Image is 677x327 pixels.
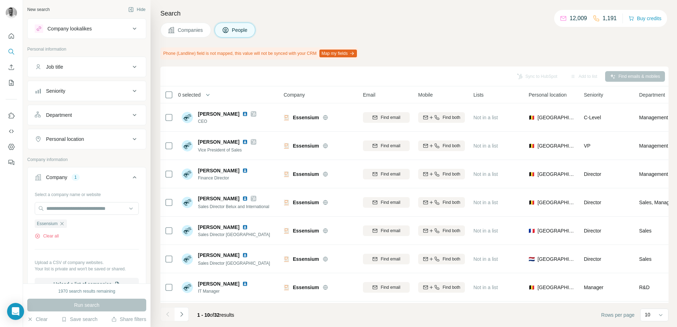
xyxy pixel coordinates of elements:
[242,168,248,173] img: LinkedIn logo
[381,171,400,177] span: Find email
[443,143,460,149] span: Find both
[584,91,603,98] span: Seniority
[381,143,400,149] span: Find email
[28,58,146,75] button: Job title
[160,47,358,59] div: Phone (Landline) field is not mapped, this value will not be synced with your CRM
[363,140,410,151] button: Find email
[381,228,400,234] span: Find email
[28,20,146,37] button: Company lookalikes
[284,285,289,290] img: Logo of Essensium
[381,284,400,291] span: Find email
[178,27,204,34] span: Companies
[584,256,601,262] span: Director
[381,114,400,121] span: Find email
[473,115,498,120] span: Not in a list
[198,175,256,181] span: Finance Director
[182,112,193,123] img: Avatar
[293,227,319,234] span: Essensium
[111,316,146,323] button: Share filters
[46,174,67,181] div: Company
[363,282,410,293] button: Find email
[418,254,465,264] button: Find both
[418,91,433,98] span: Mobile
[6,76,17,89] button: My lists
[639,227,652,234] span: Sales
[537,142,575,149] span: [GEOGRAPHIC_DATA]
[584,228,601,234] span: Director
[198,167,239,174] span: [PERSON_NAME]
[584,285,603,290] span: Manager
[37,220,58,227] span: Essensium
[584,143,591,149] span: VP
[28,82,146,99] button: Seniority
[443,114,460,121] span: Find both
[537,171,575,178] span: [GEOGRAPHIC_DATA]
[46,63,63,70] div: Job title
[473,285,498,290] span: Not in a list
[182,282,193,293] img: Avatar
[645,311,650,318] p: 10
[293,171,319,178] span: Essensium
[198,288,256,294] span: IT Manager
[381,199,400,206] span: Find email
[198,195,239,202] span: [PERSON_NAME]
[198,138,239,145] span: [PERSON_NAME]
[418,282,465,293] button: Find both
[473,91,484,98] span: Lists
[58,288,115,294] div: 1970 search results remaining
[418,225,465,236] button: Find both
[35,266,139,272] p: Your list is private and won't be saved or shared.
[584,200,601,205] span: Director
[584,171,601,177] span: Director
[293,284,319,291] span: Essensium
[198,224,239,231] span: [PERSON_NAME]
[529,227,535,234] span: 🇫🇷
[284,228,289,234] img: Logo of Essensium
[6,125,17,138] button: Use Surfe API
[242,139,248,145] img: LinkedIn logo
[363,197,410,208] button: Find email
[443,171,460,177] span: Find both
[537,199,575,206] span: [GEOGRAPHIC_DATA]
[537,256,575,263] span: [GEOGRAPHIC_DATA]
[639,256,652,263] span: Sales
[46,87,65,94] div: Seniority
[178,91,201,98] span: 0 selected
[639,114,668,121] span: Management
[418,140,465,151] button: Find both
[319,50,357,57] button: Map my fields
[198,280,239,287] span: [PERSON_NAME]
[529,114,535,121] span: 🇧🇪
[529,91,567,98] span: Personal location
[363,254,410,264] button: Find email
[46,111,72,119] div: Department
[182,197,193,208] img: Avatar
[529,256,535,263] span: 🇳🇱
[210,312,214,318] span: of
[443,199,460,206] span: Find both
[293,114,319,121] span: Essensium
[639,91,665,98] span: Department
[473,171,498,177] span: Not in a list
[363,169,410,179] button: Find email
[198,118,256,125] span: CEO
[61,316,97,323] button: Save search
[123,4,150,15] button: Hide
[363,112,410,123] button: Find email
[473,200,498,205] span: Not in a list
[182,225,193,236] img: Avatar
[198,148,242,153] span: Vice President of Sales
[293,199,319,206] span: Essensium
[284,256,289,262] img: Logo of Essensium
[242,196,248,201] img: LinkedIn logo
[46,136,84,143] div: Personal location
[284,115,289,120] img: Logo of Essensium
[175,307,189,321] button: Navigate to next page
[182,140,193,151] img: Avatar
[28,131,146,148] button: Personal location
[27,156,146,163] p: Company information
[363,91,375,98] span: Email
[418,112,465,123] button: Find both
[529,199,535,206] span: 🇧🇪
[242,224,248,230] img: LinkedIn logo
